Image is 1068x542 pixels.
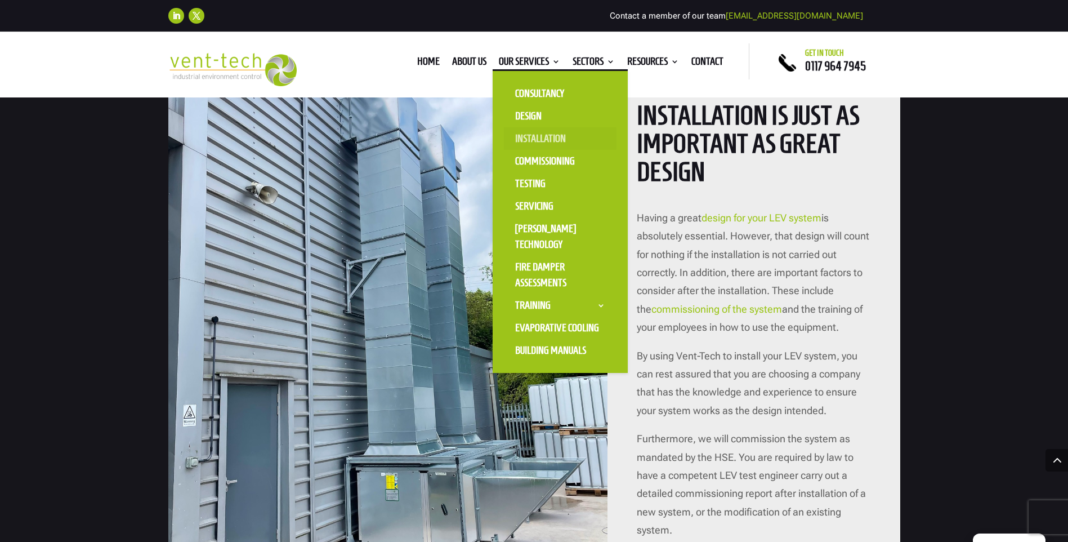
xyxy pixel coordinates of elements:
span: Contact a member of our team [610,11,863,21]
a: Commissioning [504,150,616,172]
a: Our Services [499,57,560,70]
a: Building Manuals [504,339,616,362]
a: Evaporative Cooling [504,317,616,339]
a: Home [417,57,440,70]
img: 2023-09-27T08_35_16.549ZVENT-TECH---Clear-background [168,53,297,86]
a: Follow on X [189,8,204,24]
a: Consultancy [504,82,616,105]
a: About us [452,57,486,70]
a: Resources [627,57,679,70]
a: [EMAIL_ADDRESS][DOMAIN_NAME] [726,11,863,21]
a: Design [504,105,616,127]
a: 0117 964 7945 [805,59,866,73]
a: Fire Damper Assessments [504,256,616,294]
a: Sectors [573,57,615,70]
a: Training [504,294,616,317]
a: design for your LEV system [701,212,821,224]
p: By using Vent-Tech to install your LEV system, you can rest assured that you are choosing a compa... [637,347,871,430]
a: [PERSON_NAME] Technology [504,217,616,256]
a: Servicing [504,195,616,217]
a: commissioning of the system [651,303,782,315]
h2: Why professional LEV installation is just as important as great design [637,73,871,192]
a: Testing [504,172,616,195]
p: Having a great is absolutely essential. However, that design will count for nothing if the instal... [637,209,871,347]
a: Installation [504,127,616,150]
a: Contact [691,57,723,70]
a: Follow on LinkedIn [168,8,184,24]
span: Get in touch [805,48,844,57]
